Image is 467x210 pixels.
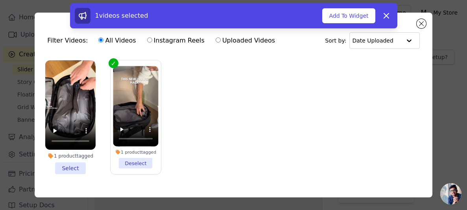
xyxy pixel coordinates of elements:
[98,35,136,46] label: All Videos
[440,183,461,204] div: Open chat
[215,35,275,46] label: Uploaded Videos
[113,149,158,155] div: 1 product tagged
[147,35,205,46] label: Instagram Reels
[325,32,420,49] div: Sort by:
[95,12,148,19] span: 1 videos selected
[45,153,96,159] div: 1 product tagged
[47,32,279,50] div: Filter Videos:
[322,8,375,23] button: Add To Widget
